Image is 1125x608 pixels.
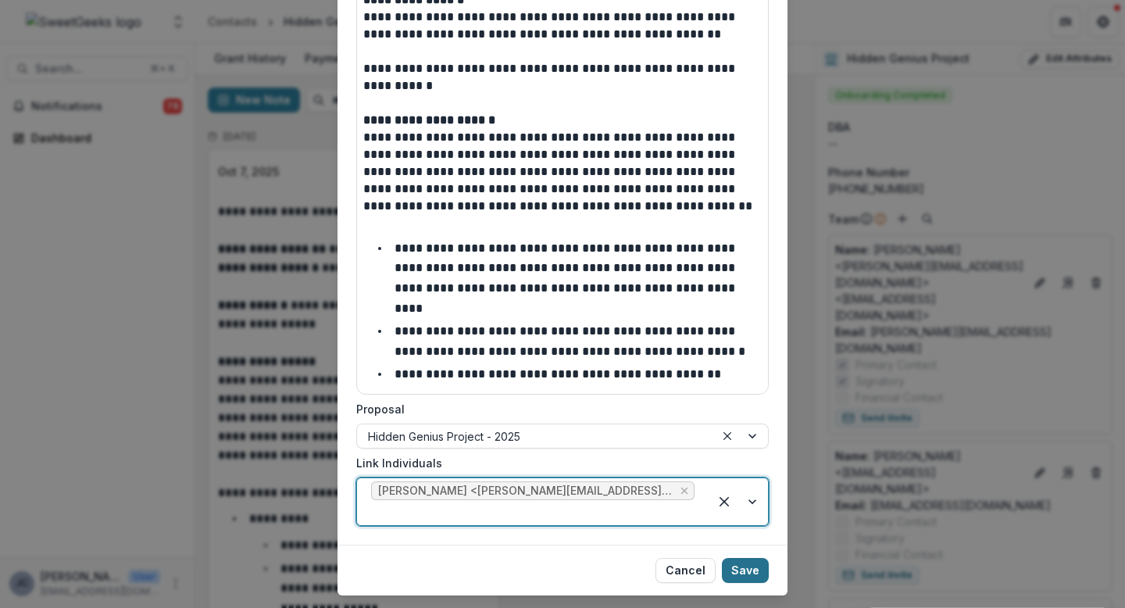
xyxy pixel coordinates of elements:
[356,455,759,471] label: Link Individuals
[678,483,691,499] div: Remove Jameela Carnell <jameela@hiddengeniusproject.org> <jameela@hiddengeniusproject.org> (jamee...
[378,485,673,498] span: [PERSON_NAME] <[PERSON_NAME][EMAIL_ADDRESS][DOMAIN_NAME]> <[EMAIL_ADDRESS][DOMAIN_NAME]> ([EMAIL_...
[718,427,737,445] div: Clear selected options
[712,489,737,514] div: Clear selected options
[722,558,769,583] button: Save
[655,558,716,583] button: Cancel
[356,401,759,417] label: Proposal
